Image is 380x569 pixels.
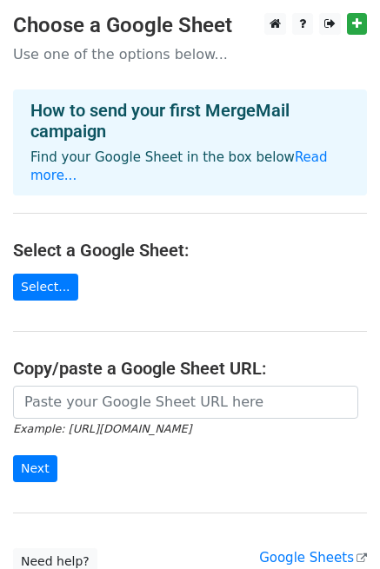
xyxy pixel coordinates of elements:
[293,486,380,569] iframe: Chat Widget
[13,274,78,301] a: Select...
[13,45,367,63] p: Use one of the options below...
[13,455,57,482] input: Next
[13,240,367,261] h4: Select a Google Sheet:
[13,13,367,38] h3: Choose a Google Sheet
[13,358,367,379] h4: Copy/paste a Google Sheet URL:
[30,149,328,183] a: Read more...
[259,550,367,566] a: Google Sheets
[30,149,350,185] p: Find your Google Sheet in the box below
[13,422,191,435] small: Example: [URL][DOMAIN_NAME]
[30,100,350,142] h4: How to send your first MergeMail campaign
[13,386,358,419] input: Paste your Google Sheet URL here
